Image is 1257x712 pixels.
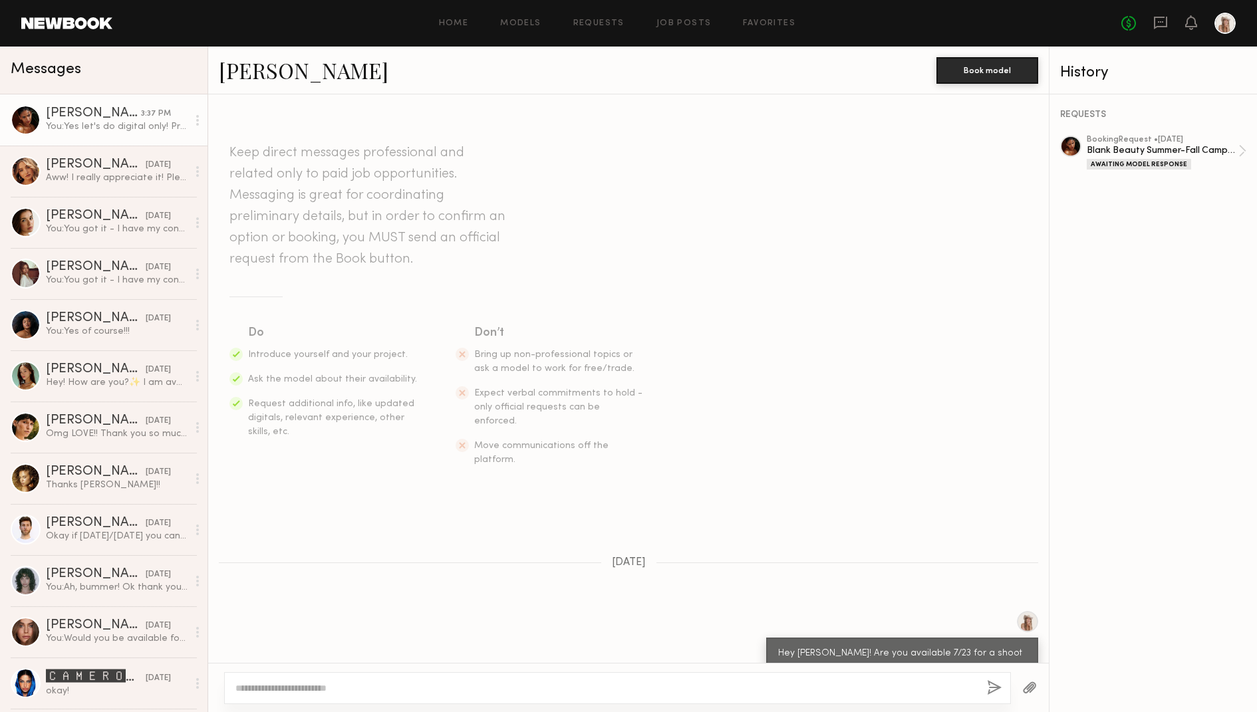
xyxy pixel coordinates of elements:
div: Blank Beauty Summer-Fall Campaign (Nail Polish) [1087,144,1238,157]
div: [DATE] [146,568,171,581]
div: Don’t [474,324,644,342]
div: Hey! How are you?✨ I am available! My rate is 110 an hour, so 220 :) [46,376,188,389]
div: You: Ah, bummer! Ok thank you for letting us know. [46,581,188,594]
div: [DATE] [146,210,171,223]
span: Introduce yourself and your project. [248,350,408,359]
div: okay! [46,685,188,697]
div: [DATE] [146,466,171,479]
span: [DATE] [612,557,646,568]
div: [PERSON_NAME] [46,517,146,530]
div: [PERSON_NAME] [46,363,146,376]
div: Aww! I really appreciate it! Please reach out again! 🩷 [46,172,188,184]
span: Request additional info, like updated digitals, relevant experience, other skills, etc. [248,400,414,436]
div: Do [248,324,418,342]
div: 3:37 PM [141,108,171,120]
div: [PERSON_NAME] [46,619,146,632]
span: Ask the model about their availability. [248,375,417,384]
div: [DATE] [146,620,171,632]
button: Book model [936,57,1038,84]
span: Messages [11,62,81,77]
div: 🅲🅰🅼🅴🆁🅾🅽 🆂. [46,669,146,685]
div: [DATE] [146,517,171,530]
div: You: You got it - I have my content manager [PERSON_NAME] reviewing model options and she needed ... [46,223,188,235]
a: Home [439,19,469,28]
a: Models [500,19,541,28]
div: [PERSON_NAME] [46,107,141,120]
div: [PERSON_NAME] [46,158,146,172]
div: [PERSON_NAME] [46,568,146,581]
div: [DATE] [146,415,171,427]
div: Okay if [DATE]/[DATE] you can leave it somewhere I can grab it that would be appreciated👌🏻 [46,530,188,542]
header: Keep direct messages professional and related only to paid job opportunities. Messaging is great ... [229,142,509,270]
span: Move communications off the platform. [474,441,609,464]
div: [PERSON_NAME] [46,209,146,223]
div: You: Yes let's do digital only! Print is a mistype - I'm glad you flagged. Print was from our ori... [46,120,188,133]
div: You: You got it - I have my content manager [PERSON_NAME] reviewing model options and she needed ... [46,274,188,287]
div: [PERSON_NAME] [46,261,146,274]
div: History [1060,65,1246,80]
div: [DATE] [146,159,171,172]
a: Job Posts [656,19,712,28]
div: [DATE] [146,312,171,325]
div: Omg LOVE!! Thank you so much!! xx [46,427,188,440]
span: Expect verbal commitments to hold - only official requests can be enforced. [474,389,642,425]
div: Awaiting Model Response [1087,159,1191,170]
div: [DATE] [146,672,171,685]
div: You: Would you be available for a 1h shoot with a nail polish brand on Weds 7/23? [46,632,188,645]
div: [PERSON_NAME] [46,465,146,479]
div: [PERSON_NAME] [46,312,146,325]
a: Requests [573,19,625,28]
a: Favorites [743,19,795,28]
span: Bring up non-professional topics or ask a model to work for free/trade. [474,350,634,373]
div: [PERSON_NAME] [46,414,146,427]
div: You: Yes of course!!! [46,325,188,338]
a: bookingRequest •[DATE]Blank Beauty Summer-Fall Campaign (Nail Polish)Awaiting Model Response [1087,136,1246,170]
div: [DATE] [146,364,171,376]
a: [PERSON_NAME] [219,56,388,84]
a: Book model [936,64,1038,75]
div: booking Request • [DATE] [1087,136,1238,144]
div: Thanks [PERSON_NAME]!! [46,479,188,491]
div: [DATE] [146,261,171,274]
div: REQUESTS [1060,110,1246,120]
